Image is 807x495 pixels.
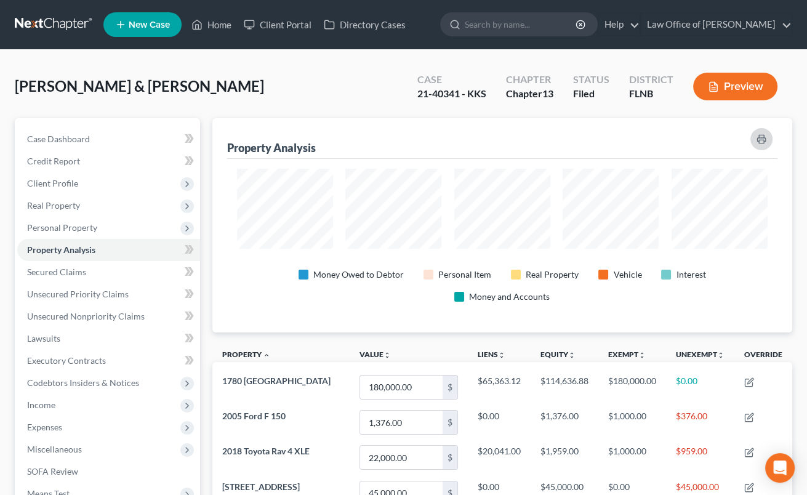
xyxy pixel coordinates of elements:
input: 0.00 [360,446,443,469]
div: District [629,73,673,87]
div: Vehicle [613,268,641,281]
div: Case [417,73,486,87]
td: $0.00 [468,405,531,440]
span: SOFA Review [27,466,78,477]
span: 1780 [GEOGRAPHIC_DATA] [222,376,331,386]
a: Secured Claims [17,261,200,283]
td: $1,959.00 [531,440,598,475]
input: Search by name... [465,13,577,36]
td: $20,041.00 [468,440,531,475]
div: Chapter [506,87,553,101]
a: Law Office of [PERSON_NAME] [641,14,792,36]
td: $959.00 [666,440,734,475]
span: Real Property [27,200,80,211]
i: unfold_more [568,352,576,359]
button: Preview [693,73,777,100]
span: [STREET_ADDRESS] [222,481,300,492]
span: Codebtors Insiders & Notices [27,377,139,388]
input: 0.00 [360,411,443,434]
span: New Case [129,20,170,30]
span: Lawsuits [27,333,60,344]
a: Case Dashboard [17,128,200,150]
td: $376.00 [666,405,734,440]
a: Help [598,14,640,36]
span: Property Analysis [27,244,95,255]
th: Override [734,342,792,370]
div: Money and Accounts [469,291,550,303]
span: 2018 Toyota Rav 4 XLE [222,446,310,456]
a: Equityunfold_more [540,350,576,359]
span: Case Dashboard [27,134,90,144]
a: Unsecured Nonpriority Claims [17,305,200,328]
span: Unsecured Priority Claims [27,289,129,299]
i: unfold_more [498,352,505,359]
div: Chapter [506,73,553,87]
span: Client Profile [27,178,78,188]
td: $1,376.00 [531,405,598,440]
td: $0.00 [666,369,734,404]
td: $1,000.00 [598,405,666,440]
div: FLNB [629,87,673,101]
td: $1,000.00 [598,440,666,475]
a: Credit Report [17,150,200,172]
div: Money Owed to Debtor [313,268,404,281]
div: Interest [676,268,705,281]
span: 13 [542,87,553,99]
div: $ [443,376,457,399]
a: Unexemptunfold_more [676,350,725,359]
a: Lawsuits [17,328,200,350]
td: $114,636.88 [531,369,598,404]
a: Property expand_less [222,350,270,359]
span: Credit Report [27,156,80,166]
span: [PERSON_NAME] & [PERSON_NAME] [15,77,264,95]
td: $65,363.12 [468,369,531,404]
i: unfold_more [638,352,646,359]
a: Client Portal [238,14,318,36]
div: Status [573,73,609,87]
span: Expenses [27,422,62,432]
span: Personal Property [27,222,97,233]
div: $ [443,446,457,469]
span: 2005 Ford F 150 [222,411,286,421]
input: 0.00 [360,376,443,399]
a: Valueunfold_more [359,350,391,359]
i: unfold_more [383,352,391,359]
a: Home [185,14,238,36]
i: expand_less [263,352,270,359]
div: Open Intercom Messenger [765,453,795,483]
a: Liensunfold_more [478,350,505,359]
a: Executory Contracts [17,350,200,372]
span: Secured Claims [27,267,86,277]
div: Filed [573,87,609,101]
a: Directory Cases [318,14,412,36]
div: 21-40341 - KKS [417,87,486,101]
a: Property Analysis [17,239,200,261]
span: Income [27,400,55,410]
div: Personal Item [438,268,491,281]
span: Miscellaneous [27,444,82,454]
span: Unsecured Nonpriority Claims [27,311,145,321]
div: Real Property [526,268,579,281]
i: unfold_more [717,352,725,359]
a: SOFA Review [17,461,200,483]
td: $180,000.00 [598,369,666,404]
a: Exemptunfold_more [608,350,646,359]
div: $ [443,411,457,434]
a: Unsecured Priority Claims [17,283,200,305]
span: Executory Contracts [27,355,106,366]
div: Property Analysis [227,140,316,155]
